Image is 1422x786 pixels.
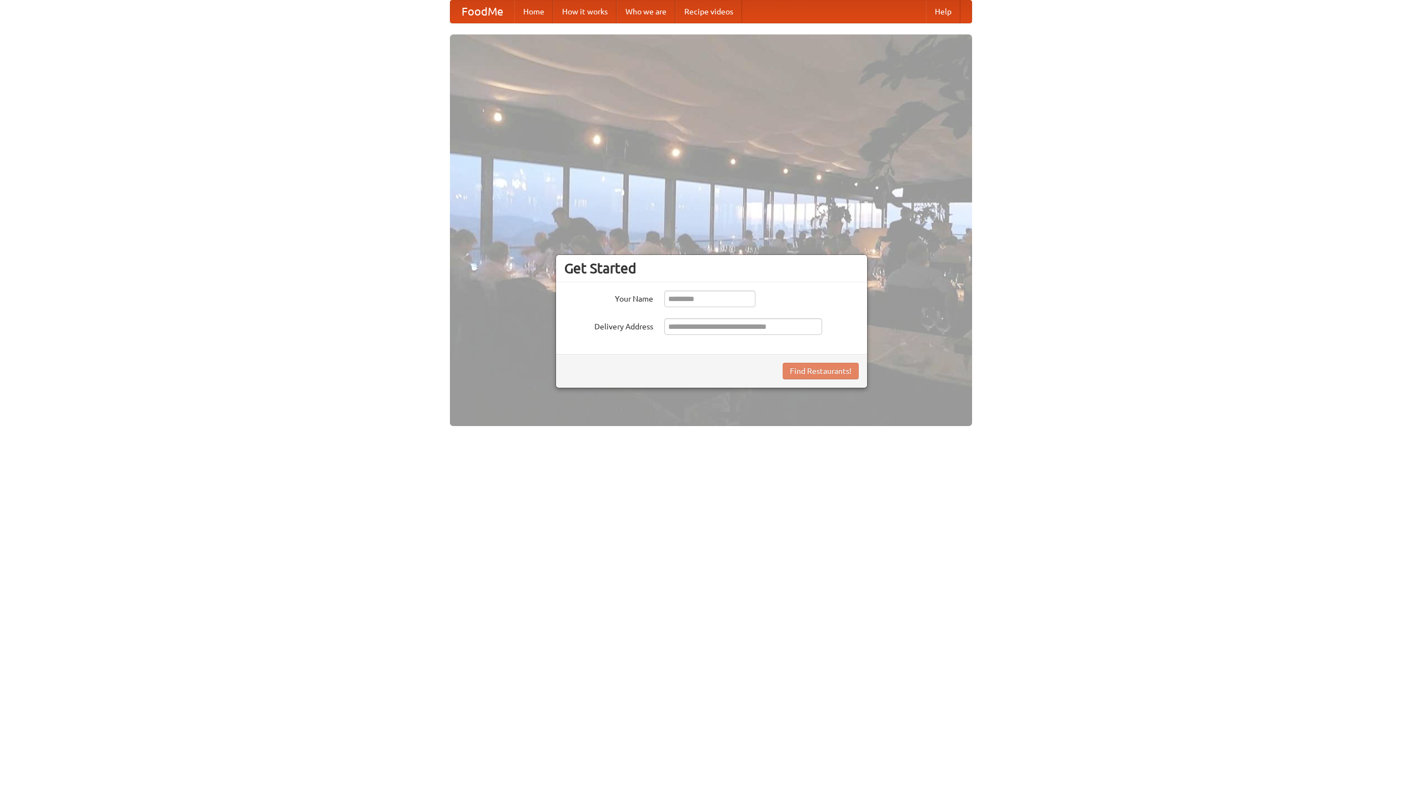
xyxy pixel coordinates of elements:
a: How it works [553,1,617,23]
a: FoodMe [450,1,514,23]
h3: Get Started [564,260,859,277]
button: Find Restaurants! [783,363,859,379]
label: Delivery Address [564,318,653,332]
a: Home [514,1,553,23]
a: Help [926,1,960,23]
a: Who we are [617,1,675,23]
label: Your Name [564,291,653,304]
a: Recipe videos [675,1,742,23]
